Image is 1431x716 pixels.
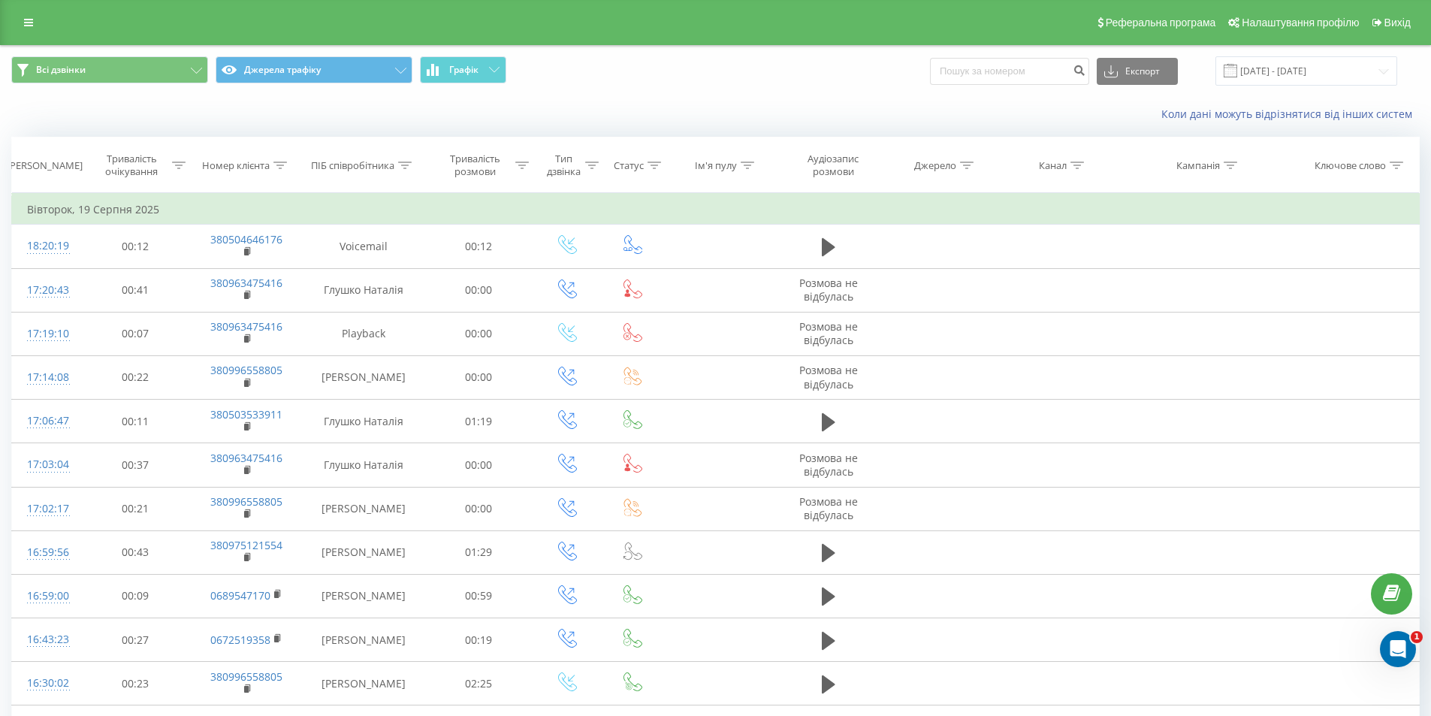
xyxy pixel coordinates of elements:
[11,56,208,83] button: Всі дзвінки
[1161,107,1420,121] a: Коли дані можуть відрізнятися вiд інших систем
[914,159,956,172] div: Джерело
[930,58,1089,85] input: Пошук за номером
[695,159,737,172] div: Ім'я пулу
[27,231,66,261] div: 18:20:19
[27,538,66,567] div: 16:59:56
[799,276,858,304] span: Розмова не відбулась
[202,159,270,172] div: Номер клієнта
[303,530,424,574] td: [PERSON_NAME]
[81,225,190,268] td: 00:12
[95,153,169,178] div: Тривалість очікування
[210,494,282,509] a: 380996558805
[799,451,858,479] span: Розмова не відбулась
[81,530,190,574] td: 00:43
[27,276,66,305] div: 17:20:43
[303,487,424,530] td: [PERSON_NAME]
[27,450,66,479] div: 17:03:04
[303,662,424,705] td: [PERSON_NAME]
[27,319,66,349] div: 17:19:10
[81,487,190,530] td: 00:21
[303,225,424,268] td: Voicemail
[799,363,858,391] span: Розмова не відбулась
[81,312,190,355] td: 00:07
[81,268,190,312] td: 00:41
[799,319,858,347] span: Розмова не відбулась
[210,363,282,377] a: 380996558805
[81,574,190,618] td: 00:09
[1380,631,1416,667] iframe: Intercom live chat
[303,312,424,355] td: Playback
[303,574,424,618] td: [PERSON_NAME]
[1097,58,1178,85] button: Експорт
[1411,631,1423,643] span: 1
[799,494,858,522] span: Розмова не відбулась
[1315,159,1386,172] div: Ключове слово
[424,400,533,443] td: 01:19
[614,159,644,172] div: Статус
[1176,159,1220,172] div: Кампанія
[81,662,190,705] td: 00:23
[81,400,190,443] td: 00:11
[210,451,282,465] a: 380963475416
[210,407,282,421] a: 380503533911
[789,153,877,178] div: Аудіозапис розмови
[424,355,533,399] td: 00:00
[1384,17,1411,29] span: Вихід
[303,268,424,312] td: Глушко Наталія
[303,400,424,443] td: Глушко Наталія
[27,494,66,524] div: 17:02:17
[420,56,506,83] button: Графік
[81,355,190,399] td: 00:22
[27,363,66,392] div: 17:14:08
[27,406,66,436] div: 17:06:47
[27,669,66,698] div: 16:30:02
[210,232,282,246] a: 380504646176
[1106,17,1216,29] span: Реферальна програма
[303,443,424,487] td: Глушко Наталія
[424,225,533,268] td: 00:12
[12,195,1420,225] td: Вівторок, 19 Серпня 2025
[36,64,86,76] span: Всі дзвінки
[424,312,533,355] td: 00:00
[546,153,581,178] div: Тип дзвінка
[311,159,394,172] div: ПІБ співробітника
[7,159,83,172] div: [PERSON_NAME]
[303,355,424,399] td: [PERSON_NAME]
[210,319,282,334] a: 380963475416
[424,662,533,705] td: 02:25
[210,588,270,603] a: 0689547170
[424,268,533,312] td: 00:00
[216,56,412,83] button: Джерела трафіку
[424,618,533,662] td: 00:19
[424,530,533,574] td: 01:29
[424,574,533,618] td: 00:59
[27,625,66,654] div: 16:43:23
[210,669,282,684] a: 380996558805
[424,487,533,530] td: 00:00
[27,582,66,611] div: 16:59:00
[210,276,282,290] a: 380963475416
[1242,17,1359,29] span: Налаштування профілю
[303,618,424,662] td: [PERSON_NAME]
[81,443,190,487] td: 00:37
[449,65,479,75] span: Графік
[81,618,190,662] td: 00:27
[424,443,533,487] td: 00:00
[438,153,512,178] div: Тривалість розмови
[210,633,270,647] a: 0672519358
[210,538,282,552] a: 380975121554
[1039,159,1067,172] div: Канал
